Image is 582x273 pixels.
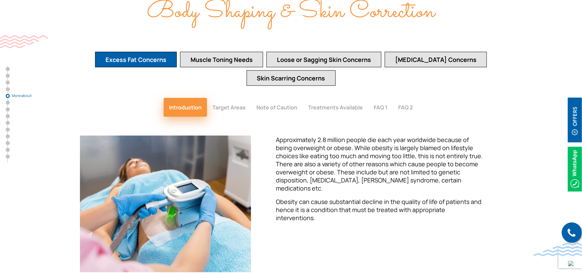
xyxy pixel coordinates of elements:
[368,98,393,117] button: FAQ 1
[568,261,574,266] img: up-blue-arrow.svg
[266,52,381,67] button: Loose or Sagging Skin Concerns
[164,98,207,117] button: Introduction
[568,98,582,142] img: offerBt
[12,94,45,98] span: More about
[6,94,10,98] a: More about
[385,52,487,67] button: [MEDICAL_DATA] Concerns
[393,98,418,117] button: FAQ 2
[251,98,303,117] button: Note of Caution
[568,147,582,192] img: Whatsappicon
[568,165,582,172] a: Whatsappicon
[247,70,336,86] button: Skin Scarring Concerns
[95,52,177,67] button: Excess Fat Concerns
[276,198,482,222] span: Obesity can cause substantial decline in the quality of life of patients and hence it is a condit...
[276,136,483,192] span: Approximately 2.8 million people die each year worldwide because of being overweight or obese. Wh...
[180,52,263,67] button: Muscle Toning Needs
[534,243,582,256] img: bluewave
[207,98,251,117] button: Target Areas
[303,98,368,117] button: Treatments Available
